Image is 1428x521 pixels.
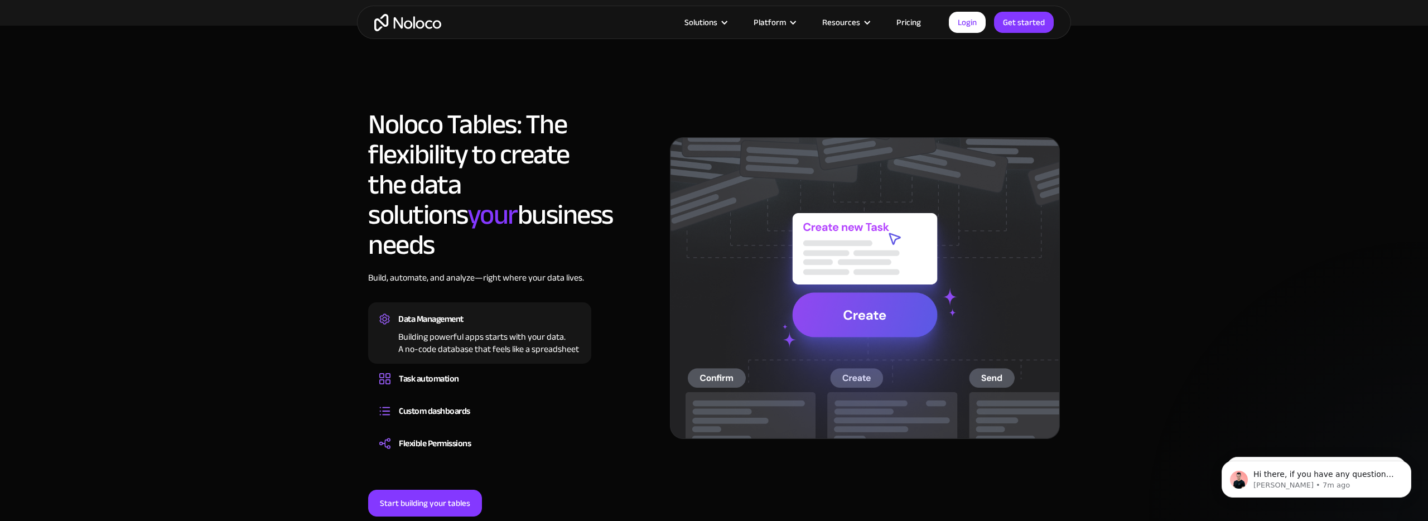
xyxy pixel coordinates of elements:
[684,15,717,30] div: Solutions
[379,387,580,390] div: Set up workflows that run automatically whenever there are changes in your Tables.
[399,370,459,387] div: Task automation
[368,109,591,260] h2: Noloco Tables: The flexibility to create the data solutions business needs
[379,327,580,355] div: Building powerful apps starts with your data. A no-code database that feels like a spreadsheet
[740,15,808,30] div: Platform
[398,311,464,327] div: Data Management
[399,435,471,452] div: Flexible Permissions
[379,419,580,423] div: Build dashboards and reports that update in real time, giving everyone a clear view of key data a...
[670,15,740,30] div: Solutions
[399,403,470,419] div: Custom dashboards
[949,12,986,33] a: Login
[368,271,591,301] div: Build, automate, and analyze—right where your data lives.
[374,14,441,31] a: home
[882,15,935,30] a: Pricing
[368,490,482,517] a: Start building your tables
[754,15,786,30] div: Platform
[822,15,860,30] div: Resources
[994,12,1054,33] a: Get started
[379,452,580,455] div: Set Permissions for different user roles to determine which users get access to your data. No nee...
[467,189,518,241] span: your
[1205,437,1428,515] iframe: Intercom notifications message
[808,15,882,30] div: Resources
